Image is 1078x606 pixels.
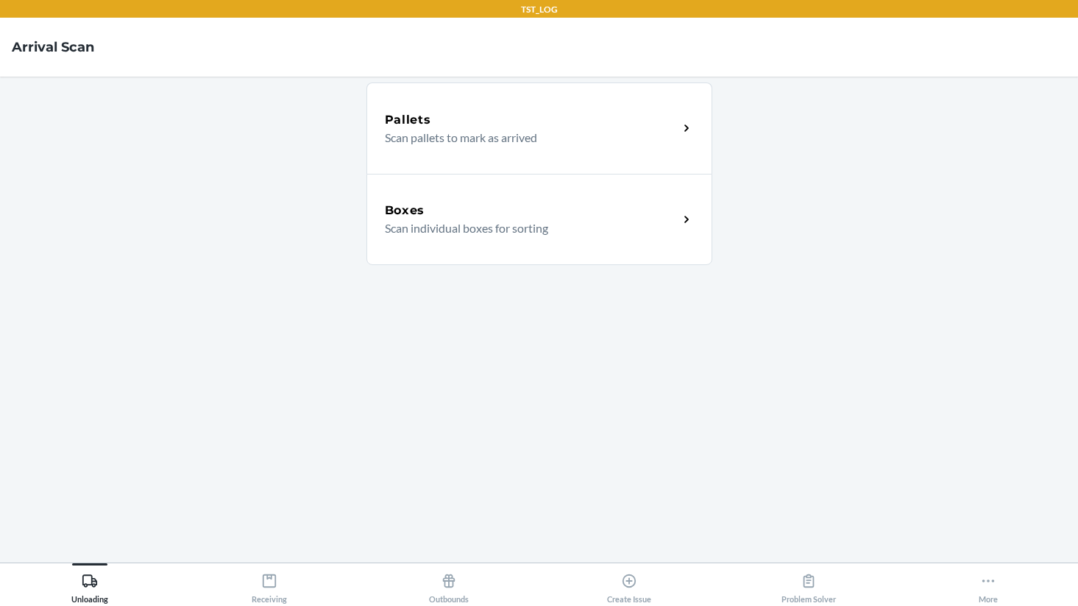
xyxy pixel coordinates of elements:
[359,563,539,604] button: Outbounds
[366,82,712,174] a: PalletsScan pallets to mark as arrived
[252,567,287,604] div: Receiving
[521,3,558,16] p: TST_LOG
[385,202,425,219] h5: Boxes
[12,38,94,57] h4: Arrival Scan
[539,563,719,604] button: Create Issue
[180,563,359,604] button: Receiving
[429,567,469,604] div: Outbounds
[719,563,898,604] button: Problem Solver
[979,567,998,604] div: More
[607,567,651,604] div: Create Issue
[385,219,667,237] p: Scan individual boxes for sorting
[385,111,431,129] h5: Pallets
[71,567,108,604] div: Unloading
[898,563,1078,604] button: More
[385,129,667,147] p: Scan pallets to mark as arrived
[781,567,836,604] div: Problem Solver
[366,174,712,265] a: BoxesScan individual boxes for sorting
